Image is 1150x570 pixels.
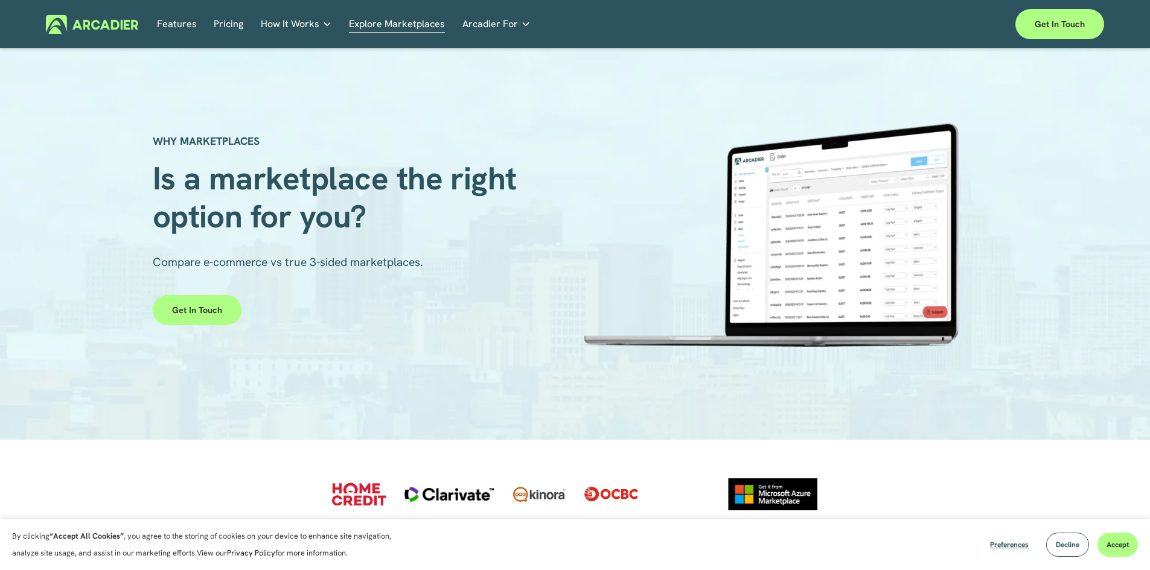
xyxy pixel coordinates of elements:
span: How It Works [261,16,319,33]
p: By clicking , you agree to the storing of cookies on your device to enhance site navigation, anal... [12,528,404,562]
span: Decline [1056,540,1079,549]
a: Explore Marketplaces [349,15,445,34]
button: Decline [1046,533,1089,557]
img: Arcadier [46,15,138,34]
strong: WHY MARKETPLACES [153,134,260,148]
a: Get in touch [153,295,241,325]
span: Preferences [990,540,1029,549]
a: Pricing [214,15,243,34]
strong: “Accept All Cookies” [50,531,124,541]
a: Features [157,15,197,34]
span: Accept [1107,540,1129,549]
a: Get in touch [1015,9,1104,39]
span: Compare e-commerce vs true 3-sided marketplaces. [153,255,423,270]
button: Preferences [981,533,1038,557]
span: Is a marketplace the right option for you? [153,157,525,236]
a: folder dropdown [261,15,332,34]
button: Accept [1097,533,1138,557]
a: folder dropdown [462,15,531,34]
a: Privacy Policy [227,548,275,558]
span: Arcadier For [462,16,518,33]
